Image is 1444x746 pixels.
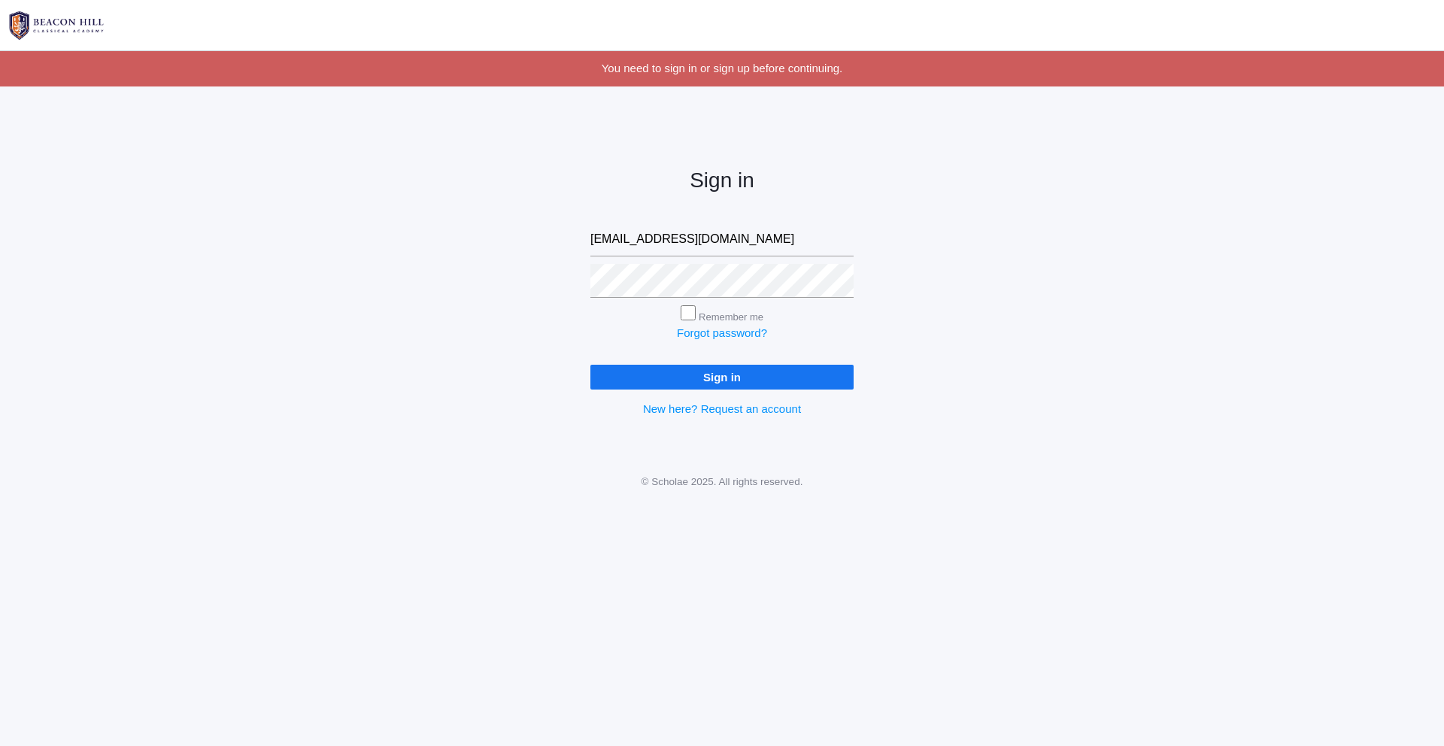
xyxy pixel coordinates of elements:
[699,311,763,323] label: Remember me
[590,223,854,256] input: Email address
[590,365,854,390] input: Sign in
[677,326,767,339] a: Forgot password?
[643,402,801,415] a: New here? Request an account
[590,169,854,193] h2: Sign in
